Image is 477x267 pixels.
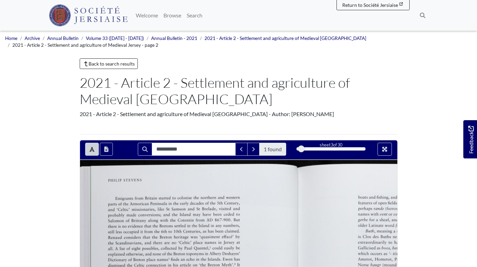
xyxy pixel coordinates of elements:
[117,207,128,212] span: ‘Celtic’
[80,74,398,107] h1: 2021 - Article 2 - Settlement and agriculture of Medieval [GEOGRAPHIC_DATA]
[157,257,168,261] span: names3
[25,36,40,41] a: Archive
[168,263,170,267] span: in
[124,235,138,239] span: considers
[378,201,386,206] span: open
[233,206,239,210] span: and
[204,36,366,41] a: 2021 - Article 2 - Settlement and agriculture of Medieval [GEOGRAPHIC_DATA]
[177,195,190,199] span: colonise
[127,247,129,250] span: of
[133,257,144,262] span: Breton
[152,143,236,156] input: Search for
[395,223,411,228] span: fortafaire
[200,195,214,199] span: northern
[12,42,158,48] span: 2021 - Article 2 - Settlement and agriculture of Medieval Jersey - page 2
[383,263,395,267] span: (mound
[123,202,127,205] span: the
[144,229,151,233] span: from
[211,224,213,227] span: in
[123,230,137,234] span: occupied
[194,246,209,250] span: Quentel,2
[172,196,175,200] span: to
[49,3,128,28] a: Société Jersiaise logo
[160,218,167,222] span: with
[369,195,375,199] span: and
[108,178,137,182] span: [PERSON_NAME]
[180,212,189,216] span: Island
[132,247,140,251] span: eight
[138,143,152,156] button: Search
[394,212,403,216] span: vente.
[174,224,184,227] span: settled
[142,246,158,251] span: possibles,
[196,257,198,261] span: in
[394,240,401,244] span: have
[193,213,199,217] span: may
[108,246,112,250] span: all.
[157,207,163,211] span: like
[174,229,180,233] span: 10th
[202,212,210,216] span: have
[180,263,190,267] span: article
[196,217,203,222] span: from
[116,240,156,245] span: [DEMOGRAPHIC_DATA],
[141,230,142,233] span: it
[358,240,383,244] span: extraordinarily
[122,225,125,228] span: no
[205,252,207,255] span: in
[217,201,221,205] span: 5th
[172,241,175,245] span: no
[222,251,237,255] span: Deshayes’
[154,229,158,233] span: the
[127,263,131,267] span: the
[146,257,155,262] span: place
[108,230,112,234] span: still
[178,217,193,222] span: Cotentin
[358,263,367,267] span: Norse
[200,235,217,239] span: ‘quasiment
[133,9,161,22] a: Welcome
[108,207,114,211] span: and
[235,143,248,156] button: Previous Match
[247,143,260,156] button: Next Match
[358,212,368,216] span: names
[215,224,221,228] span: any
[377,143,392,156] button: Full screen mode
[47,36,79,41] a: Annual Bulletin
[144,240,150,244] span: and
[226,196,238,200] span: western
[192,224,196,227] span: the
[187,224,189,227] span: in
[209,251,220,255] span: Albery
[148,218,157,222] span: along
[366,229,393,233] span: [PERSON_NAME],
[108,219,137,223] span: [PERSON_NAME]
[128,257,131,261] span: of
[86,36,144,41] a: Volume 33 ([DATE] - [DATE])
[218,195,224,199] span: and
[224,212,233,216] span: ceded
[194,196,198,199] span: the
[201,257,205,261] span: the
[108,213,123,217] span: probably
[170,218,174,222] span: the
[145,196,156,200] span: Britain
[210,201,214,205] span: the
[144,224,150,228] span: that
[358,207,370,211] span: perhaps
[199,263,204,267] span: ‘the
[380,217,388,222] span: sheaf,
[108,235,137,239] span: [PERSON_NAME]
[385,223,393,227] span: word
[380,212,386,216] span: vent
[196,207,199,210] span: St
[151,36,197,41] a: Annual Bulletin - 2021
[123,177,156,182] span: [PERSON_NAME]
[108,241,112,245] span: the
[80,110,398,118] div: 2021 - Article 2 - Settlement and agriculture of Medieval [GEOGRAPHIC_DATA] - Author: [PERSON_NAME]
[358,257,371,261] span: Ametot,
[153,241,160,244] span: there
[169,202,171,205] span: in
[397,229,405,233] span: small
[126,219,129,222] span: of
